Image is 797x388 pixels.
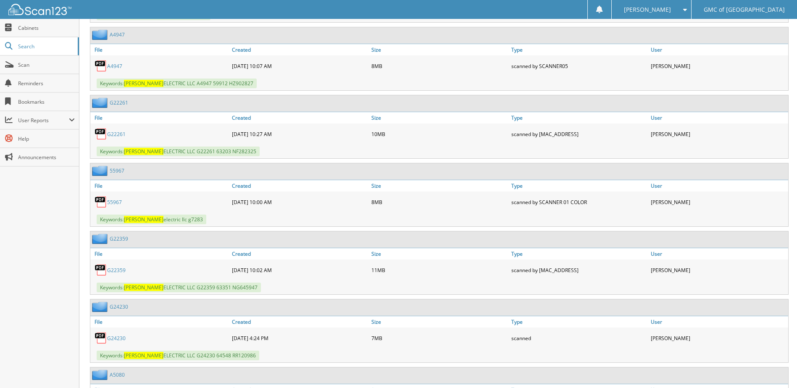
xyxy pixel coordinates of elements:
a: File [90,180,230,191]
a: Created [230,316,369,328]
div: [DATE] 10:00 AM [230,194,369,210]
div: [PERSON_NAME] [649,58,788,74]
div: scanned [509,330,649,346]
div: 7MB [369,330,509,346]
div: [DATE] 4:24 PM [230,330,369,346]
a: File [90,44,230,55]
a: G22261 [107,131,126,138]
div: [DATE] 10:02 AM [230,262,369,278]
a: File [90,316,230,328]
a: Size [369,248,509,260]
span: [PERSON_NAME] [124,216,163,223]
span: Cabinets [18,24,75,31]
span: [PERSON_NAME] [124,352,163,359]
span: Keywords: ELECTRIC LLC G22359 63351 NG645947 [97,283,261,292]
iframe: Chat Widget [755,348,797,388]
a: Type [509,248,649,260]
a: User [649,316,788,328]
a: Size [369,112,509,123]
img: PDF.png [95,60,107,72]
div: [PERSON_NAME] [649,194,788,210]
div: [PERSON_NAME] [649,126,788,142]
a: Created [230,112,369,123]
span: Announcements [18,154,75,161]
a: Created [230,248,369,260]
div: scanned by [MAC_ADDRESS] [509,126,649,142]
a: File [90,248,230,260]
a: 55967 [107,199,122,206]
a: G22359 [110,235,128,242]
div: 8MB [369,194,509,210]
img: folder2.png [92,233,110,244]
img: folder2.png [92,29,110,40]
a: G24230 [110,303,128,310]
span: User Reports [18,117,69,124]
a: User [649,248,788,260]
span: Keywords: ELECTRIC LLC G24230 64548 RR120986 [97,351,259,360]
a: Created [230,44,369,55]
img: folder2.png [92,165,110,176]
div: [PERSON_NAME] [649,262,788,278]
div: scanned by [MAC_ADDRESS] [509,262,649,278]
span: Reminders [18,80,75,87]
div: scanned by SCANNER05 [509,58,649,74]
div: scanned by SCANNER 01 COLOR [509,194,649,210]
a: File [90,112,230,123]
a: User [649,180,788,191]
div: 10MB [369,126,509,142]
div: 11MB [369,262,509,278]
img: folder2.png [92,97,110,108]
a: Created [230,180,369,191]
a: G22261 [110,99,128,106]
a: Size [369,180,509,191]
span: [PERSON_NAME] [624,7,671,12]
a: A5080 [110,371,125,378]
span: [PERSON_NAME] [124,148,163,155]
a: User [649,44,788,55]
div: [DATE] 10:27 AM [230,126,369,142]
span: Bookmarks [18,98,75,105]
img: folder2.png [92,370,110,380]
span: GMC of [GEOGRAPHIC_DATA] [704,7,785,12]
a: Type [509,112,649,123]
span: Keywords: electric llc g7283 [97,215,206,224]
a: Type [509,180,649,191]
img: scan123-logo-white.svg [8,4,71,15]
a: Size [369,316,509,328]
a: Type [509,44,649,55]
a: Type [509,316,649,328]
a: Size [369,44,509,55]
a: G24230 [107,335,126,342]
img: folder2.png [92,301,110,312]
img: PDF.png [95,128,107,140]
span: Keywords: ELECTRIC LLC A4947 59912 HZ902827 [97,79,257,88]
img: PDF.png [95,196,107,208]
span: Help [18,135,75,142]
span: [PERSON_NAME] [124,80,163,87]
div: [DATE] 10:07 AM [230,58,369,74]
a: A4947 [110,31,125,38]
a: 55967 [110,167,124,174]
div: [PERSON_NAME] [649,330,788,346]
a: User [649,112,788,123]
img: PDF.png [95,264,107,276]
div: 8MB [369,58,509,74]
span: Search [18,43,74,50]
img: PDF.png [95,332,107,344]
span: Keywords: ELECTRIC LLC G22261 63203 NF282325 [97,147,260,156]
span: [PERSON_NAME] [124,284,163,291]
a: G22359 [107,267,126,274]
a: A4947 [107,63,122,70]
span: Scan [18,61,75,68]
